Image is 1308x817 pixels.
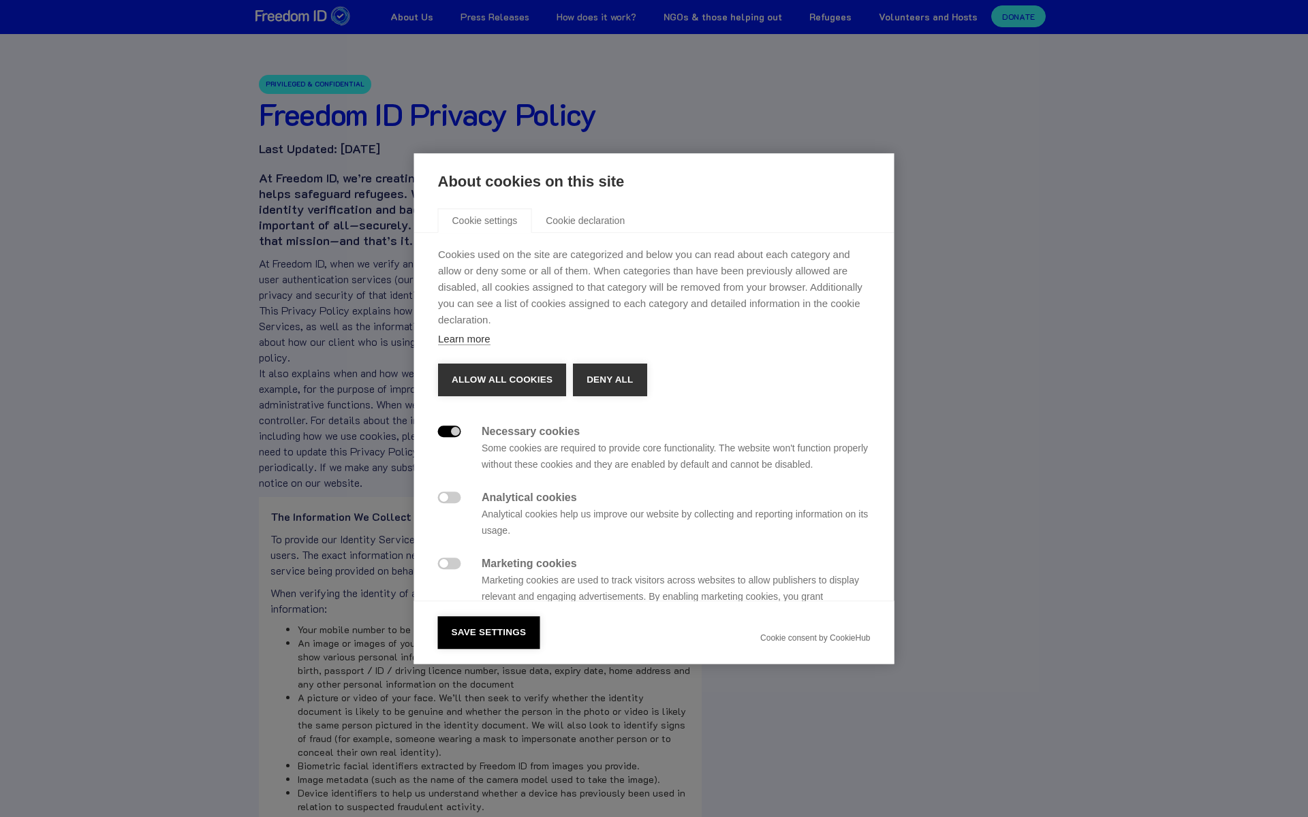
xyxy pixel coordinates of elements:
p: Marketing cookies are used to track visitors across websites to allow publishers to display relev... [482,572,871,621]
label:  [438,426,461,437]
a: Learn more [438,333,490,345]
label:  [438,558,461,569]
a: Cookie declaration [531,208,639,233]
strong: Marketing cookies [482,558,577,569]
p: Cookies used on the site are categorized and below you can read about each category and allow or ... [438,246,871,328]
strong: Necessary cookies [482,426,580,437]
button: Deny all [573,364,647,396]
button: Save settings [438,616,540,649]
button: Allow all cookies [438,364,566,396]
p: Analytical cookies help us improve our website by collecting and reporting information on its usage. [482,506,871,539]
a: Cookie consent by CookieHub [760,633,870,643]
strong: Analytical cookies [482,492,577,503]
strong: About cookies on this site [438,173,625,190]
label:  [438,492,461,503]
p: Some cookies are required to provide core functionality. The website won't function properly with... [482,440,871,472]
a: Cookie settings [438,208,532,233]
